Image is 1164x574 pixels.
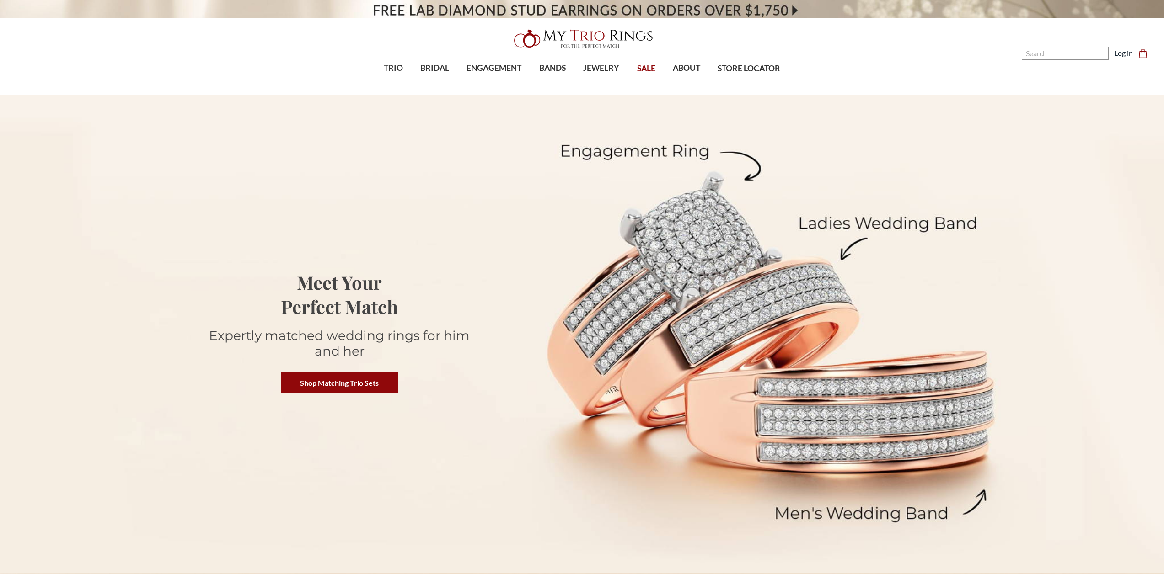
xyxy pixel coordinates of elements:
[281,372,398,393] a: Shop Matching Trio Sets
[467,62,521,74] span: ENGAGEMENT
[628,54,664,84] a: SALE
[1022,47,1109,60] input: Search
[458,53,530,83] a: ENGAGEMENT
[597,83,606,84] button: submenu toggle
[384,62,403,74] span: TRIO
[338,24,826,53] a: My Trio Rings
[574,53,628,83] a: JEWELRY
[531,53,574,83] a: BANDS
[430,83,440,84] button: submenu toggle
[509,24,655,53] img: My Trio Rings
[1114,48,1133,58] a: Log in
[583,62,619,74] span: JEWELRY
[539,62,566,74] span: BANDS
[389,83,398,84] button: submenu toggle
[489,83,499,84] button: submenu toggle
[709,54,789,84] a: STORE LOCATOR
[1138,49,1148,58] svg: cart.cart_preview
[548,83,557,84] button: submenu toggle
[673,62,700,74] span: ABOUT
[375,53,412,83] a: TRIO
[1138,48,1153,58] a: Cart with 0 items
[412,53,458,83] a: BRIDAL
[420,62,449,74] span: BRIDAL
[718,63,780,74] span: STORE LOCATOR
[637,63,655,74] span: SALE
[664,53,709,83] a: ABOUT
[682,83,691,84] button: submenu toggle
